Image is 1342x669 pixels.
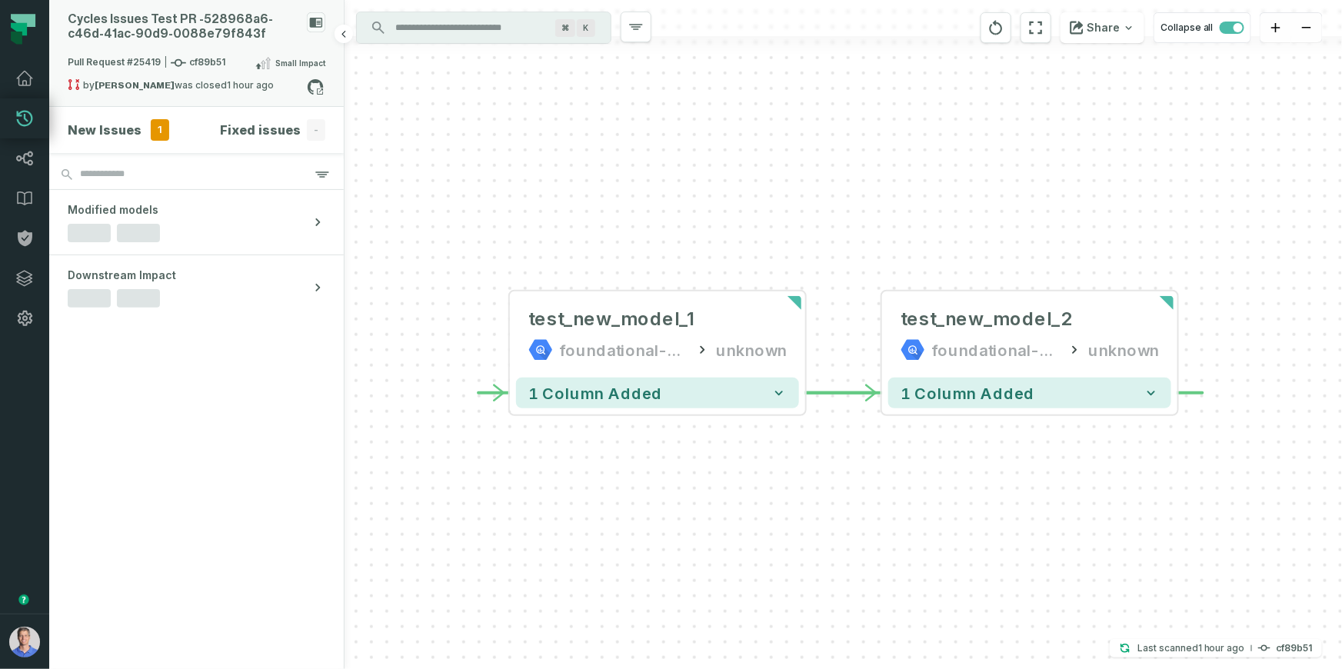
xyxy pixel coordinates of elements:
[1154,12,1251,43] button: Collapse all
[68,55,225,71] span: Pull Request #25419 cf89b51
[1110,639,1322,657] button: Last scanned[DATE] 3:46:28 PMcf89b51
[68,121,142,139] h4: New Issues
[307,119,325,141] span: -
[335,25,353,43] button: Hide browsing panel
[9,627,40,657] img: avatar of Barak Forgoun
[528,384,662,402] span: 1 column added
[577,19,595,37] span: Press ⌘ + K to focus the search bar
[68,202,158,218] span: Modified models
[1088,338,1159,362] div: unknown
[528,307,694,331] div: test_new_model_1
[1198,642,1245,654] relative-time: Sep 2, 2025, 3:46 PM GMT+3
[1061,12,1144,43] button: Share
[559,338,688,362] div: foundational-data-stack
[151,119,169,141] span: 1
[1291,13,1322,43] button: zoom out
[95,81,175,90] strong: Omri Ildis (flow3d)
[49,190,344,255] button: Modified models
[68,78,307,97] div: by was closed
[220,121,301,139] h4: Fixed issues
[1260,13,1291,43] button: zoom in
[901,384,1034,402] span: 1 column added
[17,593,31,607] div: Tooltip anchor
[931,338,1061,362] div: foundational-data-stack
[1277,644,1313,653] h4: cf89b51
[901,307,1073,331] div: test_new_model_2
[49,255,344,320] button: Downstream Impact
[68,268,176,283] span: Downstream Impact
[68,119,325,141] button: New Issues1Fixed issues-
[227,79,274,91] relative-time: Sep 2, 2025, 3:49 PM GMT+3
[555,19,575,37] span: Press ⌘ + K to focus the search bar
[1137,641,1245,656] p: Last scanned
[305,77,325,97] a: View on github
[275,57,325,69] span: Small Impact
[716,338,787,362] div: unknown
[68,12,301,42] div: Cycles Issues Test PR - 528968a6-c46d-41ac-90d9-0088e79f843f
